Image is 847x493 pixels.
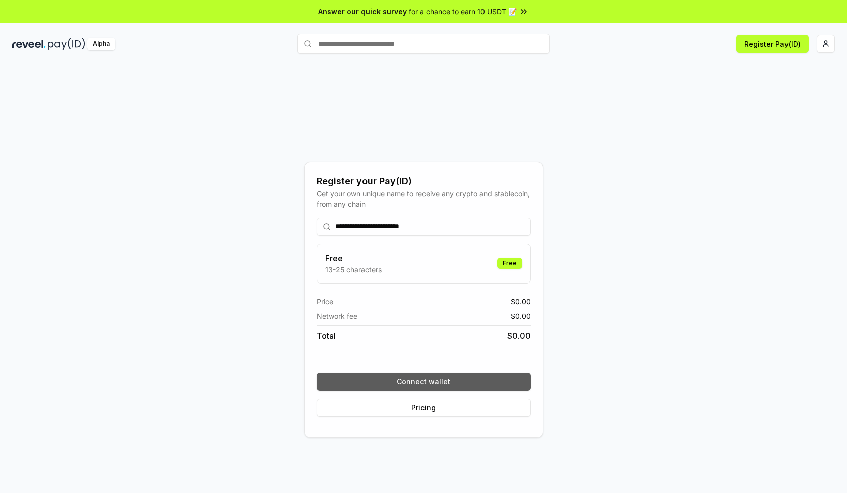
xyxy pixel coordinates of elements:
img: reveel_dark [12,38,46,50]
div: Register your Pay(ID) [317,174,531,188]
span: for a chance to earn 10 USDT 📝 [409,6,517,17]
div: Free [497,258,522,269]
button: Register Pay(ID) [736,35,809,53]
span: Network fee [317,311,357,321]
div: Get your own unique name to receive any crypto and stablecoin, from any chain [317,188,531,209]
span: Price [317,296,333,307]
img: pay_id [48,38,85,50]
button: Connect wallet [317,373,531,391]
span: Answer our quick survey [318,6,407,17]
div: Alpha [87,38,115,50]
p: 13-25 characters [325,264,382,275]
span: $ 0.00 [507,330,531,342]
span: Total [317,330,336,342]
span: $ 0.00 [511,296,531,307]
button: Pricing [317,399,531,417]
span: $ 0.00 [511,311,531,321]
h3: Free [325,252,382,264]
